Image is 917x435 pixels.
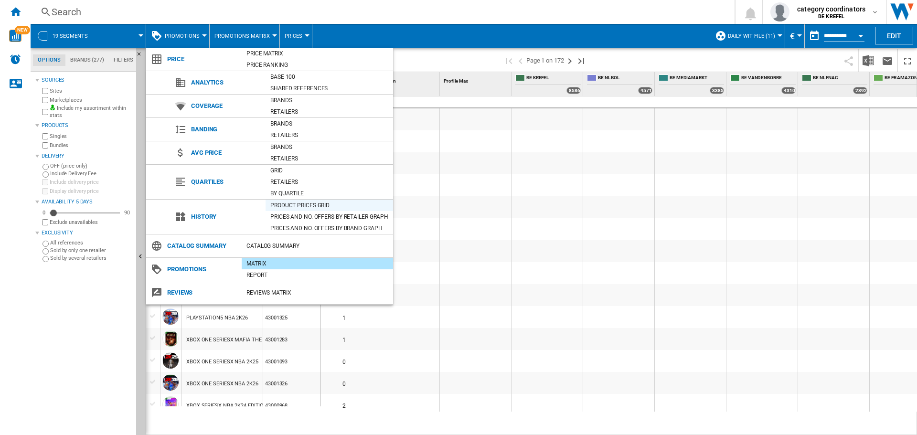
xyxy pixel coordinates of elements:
[186,175,266,189] span: Quartiles
[266,142,393,152] div: Brands
[162,239,242,253] span: Catalog Summary
[186,146,266,159] span: Avg price
[266,177,393,187] div: Retailers
[186,210,266,223] span: History
[242,60,393,70] div: Price Ranking
[242,49,393,58] div: Price Matrix
[242,270,393,280] div: Report
[266,72,393,82] div: Base 100
[186,76,266,89] span: Analytics
[162,263,242,276] span: Promotions
[266,189,393,198] div: By quartile
[266,154,393,163] div: Retailers
[186,99,266,113] span: Coverage
[162,53,242,66] span: Price
[266,119,393,128] div: Brands
[266,107,393,117] div: Retailers
[266,95,393,105] div: Brands
[186,123,266,136] span: Banding
[266,212,393,222] div: Prices and No. offers by retailer graph
[266,201,393,210] div: Product prices grid
[242,259,393,268] div: Matrix
[266,84,393,93] div: Shared references
[266,166,393,175] div: Grid
[266,223,393,233] div: Prices and No. offers by brand graph
[266,130,393,140] div: Retailers
[162,286,242,299] span: Reviews
[242,288,393,297] div: REVIEWS Matrix
[242,241,393,251] div: Catalog Summary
